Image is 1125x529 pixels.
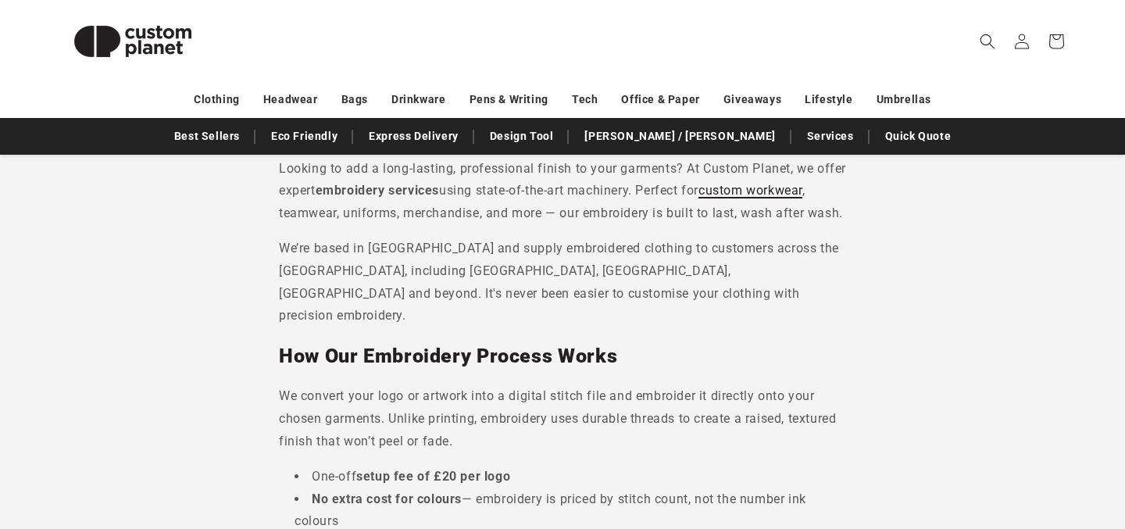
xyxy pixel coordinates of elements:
a: [PERSON_NAME] / [PERSON_NAME] [577,123,783,150]
a: Pens & Writing [470,86,548,113]
p: We convert your logo or artwork into a digital stitch file and embroider it directly onto your ch... [279,385,846,452]
iframe: Chat Widget [857,360,1125,529]
p: Looking to add a long-lasting, professional finish to your garments? At Custom Planet, we offer e... [279,158,846,225]
li: One-off [295,466,846,488]
a: Headwear [263,86,318,113]
p: We’re based in [GEOGRAPHIC_DATA] and supply embroidered clothing to customers across the [GEOGRAP... [279,238,846,327]
a: Bags [341,86,368,113]
a: Best Sellers [166,123,248,150]
a: Lifestyle [805,86,852,113]
a: Services [799,123,862,150]
a: Design Tool [482,123,562,150]
strong: No extra cost for colours [312,491,462,506]
a: Tech [572,86,598,113]
a: Office & Paper [621,86,699,113]
a: Eco Friendly [263,123,345,150]
strong: embroidery services [316,183,439,198]
a: Drinkware [391,86,445,113]
summary: Search [970,24,1005,59]
a: Clothing [194,86,240,113]
h2: How Our Embroidery Process Works [279,344,846,369]
a: custom workwear [698,183,802,198]
a: Giveaways [723,86,781,113]
a: Umbrellas [877,86,931,113]
img: Custom Planet [55,6,211,77]
a: Express Delivery [361,123,466,150]
strong: setup fee of £20 per logo [356,469,510,484]
a: Quick Quote [877,123,959,150]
